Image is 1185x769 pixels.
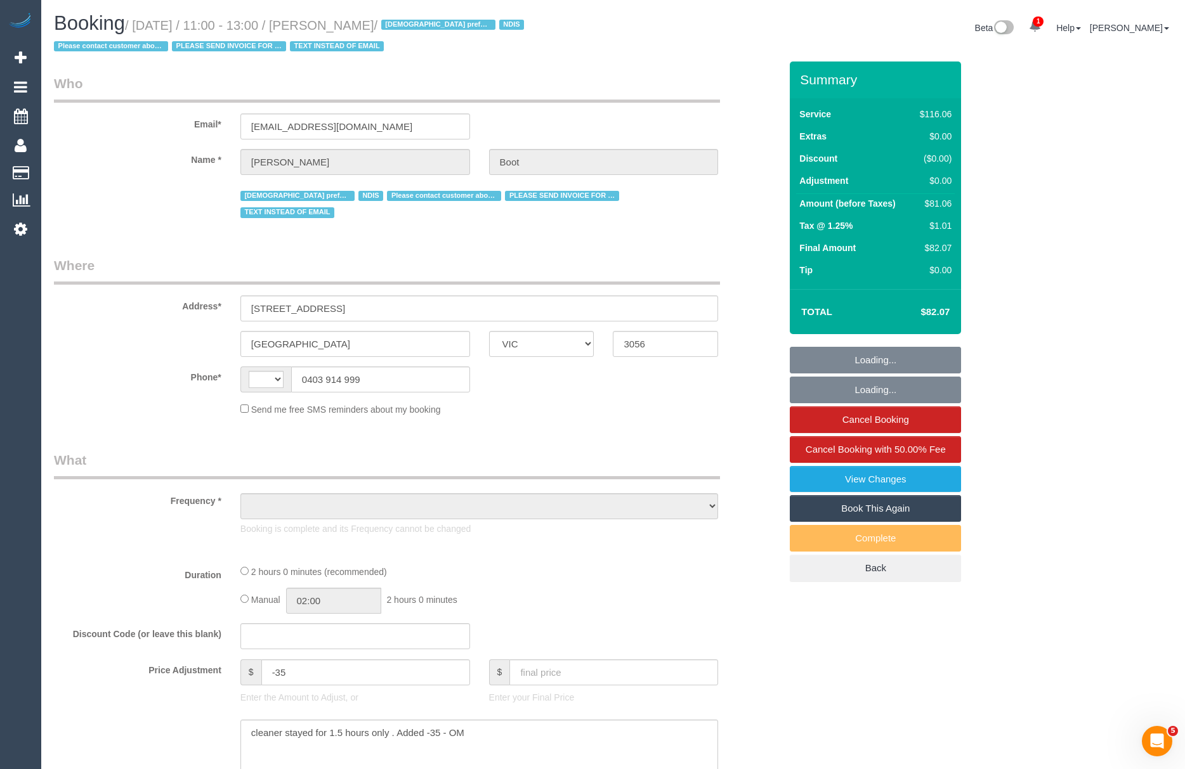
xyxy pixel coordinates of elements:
span: Send me free SMS reminders about my booking [251,404,441,415]
label: Extras [799,130,827,143]
span: NDIS [358,191,383,201]
div: $0.00 [915,130,952,143]
input: Suburb* [240,331,470,357]
h4: $82.07 [882,307,950,318]
label: Discount [799,152,837,165]
p: Booking is complete and its Frequency cannot be changed [240,522,719,535]
span: 5 [1168,726,1178,736]
label: Service [799,108,831,120]
input: Post Code* [613,331,718,357]
span: $ [489,659,510,685]
span: NDIS [499,20,524,30]
a: Cancel Booking with 50.00% Fee [790,436,961,463]
span: $ [240,659,261,685]
legend: What [54,451,720,479]
a: [PERSON_NAME] [1090,23,1169,33]
div: $1.01 [915,219,952,232]
div: $0.00 [915,174,952,187]
label: Phone* [44,366,231,384]
legend: Where [54,256,720,285]
label: Discount Code (or leave this blank) [44,623,231,640]
small: / [DATE] / 11:00 - 13:00 / [PERSON_NAME] [54,18,528,54]
label: Tax @ 1.25% [799,219,853,232]
a: 1 [1023,13,1047,41]
span: 1 [1033,16,1044,27]
span: [DEMOGRAPHIC_DATA] prefered [381,20,495,30]
label: Final Amount [799,242,856,254]
span: 2 hours 0 minutes (recommended) [251,567,387,577]
div: $116.06 [915,108,952,120]
input: final price [509,659,718,685]
p: Enter the Amount to Adjust, or [240,691,470,704]
span: Please contact customer about covers [54,41,168,51]
span: PLEASE SEND INVOICE FOR NDIS [505,191,619,201]
span: Manual [251,595,280,605]
a: Cancel Booking [790,406,961,433]
span: TEXT INSTEAD OF EMAIL [290,41,384,51]
a: Beta [975,23,1014,33]
input: Last Name* [489,149,719,175]
label: Amount (before Taxes) [799,197,895,210]
a: Help [1056,23,1081,33]
div: ($0.00) [915,152,952,165]
div: $0.00 [915,264,952,276]
div: $82.07 [915,242,952,254]
h3: Summary [800,72,955,87]
label: Email* [44,113,231,131]
label: Adjustment [799,174,848,187]
span: [DEMOGRAPHIC_DATA] prefered [240,191,355,201]
p: Enter your Final Price [489,691,719,704]
span: Cancel Booking with 50.00% Fee [806,444,946,455]
img: Automaid Logo [8,13,33,30]
label: Duration [44,564,231,581]
span: Please contact customer about covers [387,191,501,201]
label: Address* [44,295,231,313]
iframe: Intercom live chat [1142,726,1172,756]
img: New interface [993,20,1014,37]
input: Phone* [291,366,470,392]
span: PLEASE SEND INVOICE FOR NDIS [172,41,286,51]
a: Book This Again [790,495,961,522]
input: Email* [240,113,470,139]
a: View Changes [790,466,961,493]
legend: Who [54,74,720,103]
label: Name * [44,149,231,166]
div: $81.06 [915,197,952,210]
label: Price Adjustment [44,659,231,676]
label: Tip [799,264,813,276]
span: TEXT INSTEAD OF EMAIL [240,207,334,217]
a: Back [790,555,961,581]
label: Frequency * [44,490,231,507]
span: 2 hours 0 minutes [386,595,457,605]
span: Booking [54,12,125,34]
input: First Name* [240,149,470,175]
strong: Total [801,306,832,317]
